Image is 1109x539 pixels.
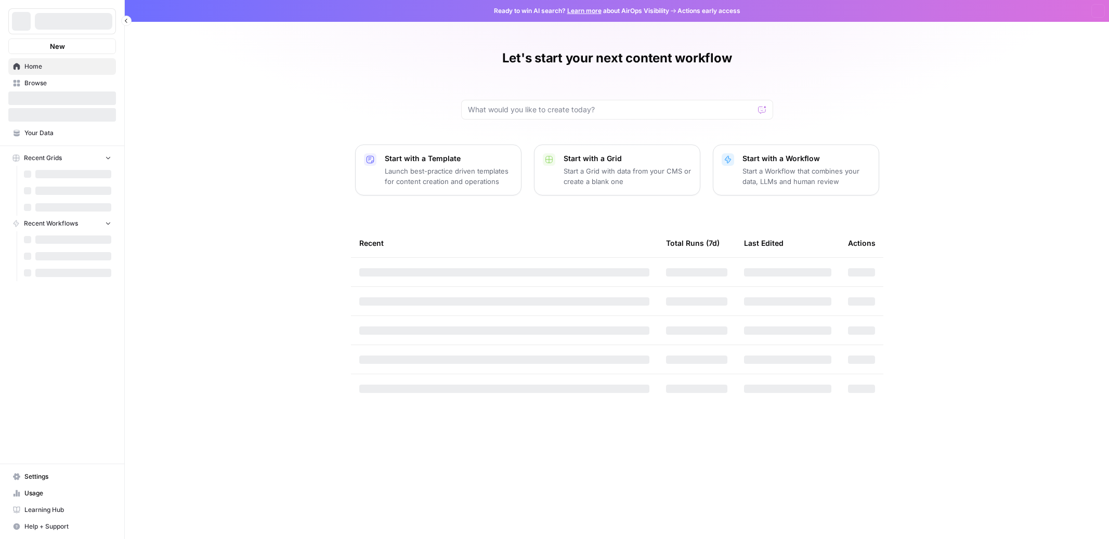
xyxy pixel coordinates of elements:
[666,229,720,257] div: Total Runs (7d)
[744,229,784,257] div: Last Edited
[24,219,78,228] span: Recent Workflows
[8,518,116,535] button: Help + Support
[8,216,116,231] button: Recent Workflows
[385,166,513,187] p: Launch best-practice driven templates for content creation and operations
[677,6,740,16] span: Actions early access
[8,502,116,518] a: Learning Hub
[848,229,876,257] div: Actions
[24,489,111,498] span: Usage
[742,166,870,187] p: Start a Workflow that combines your data, LLMs and human review
[8,125,116,141] a: Your Data
[24,472,111,481] span: Settings
[24,78,111,88] span: Browse
[8,485,116,502] a: Usage
[534,144,700,195] button: Start with a GridStart a Grid with data from your CMS or create a blank one
[24,128,111,138] span: Your Data
[502,50,732,67] h1: Let's start your next content workflow
[385,153,513,164] p: Start with a Template
[359,229,649,257] div: Recent
[742,153,870,164] p: Start with a Workflow
[468,104,754,115] input: What would you like to create today?
[8,58,116,75] a: Home
[24,505,111,515] span: Learning Hub
[8,150,116,166] button: Recent Grids
[8,38,116,54] button: New
[564,153,692,164] p: Start with a Grid
[24,62,111,71] span: Home
[567,7,602,15] a: Learn more
[50,41,65,51] span: New
[494,6,669,16] span: Ready to win AI search? about AirOps Visibility
[355,144,521,195] button: Start with a TemplateLaunch best-practice driven templates for content creation and operations
[8,75,116,91] a: Browse
[8,468,116,485] a: Settings
[564,166,692,187] p: Start a Grid with data from your CMS or create a blank one
[24,153,62,163] span: Recent Grids
[713,144,879,195] button: Start with a WorkflowStart a Workflow that combines your data, LLMs and human review
[24,522,111,531] span: Help + Support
